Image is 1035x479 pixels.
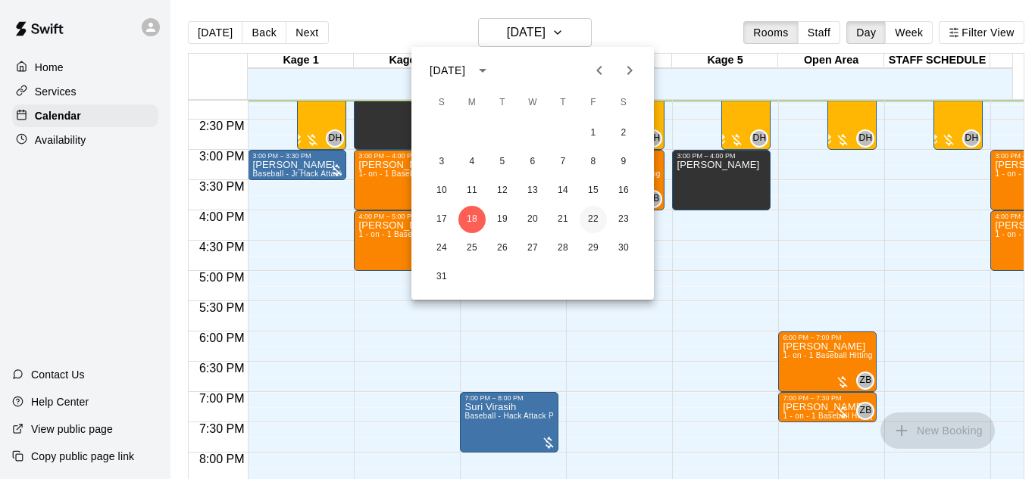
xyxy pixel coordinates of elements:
button: 25 [458,235,486,262]
button: 22 [580,206,607,233]
button: 16 [610,177,637,204]
button: 21 [549,206,577,233]
div: [DATE] [430,63,465,79]
button: 26 [489,235,516,262]
span: Friday [580,88,607,118]
button: 10 [428,177,455,204]
button: 6 [519,148,546,176]
button: 27 [519,235,546,262]
span: Saturday [610,88,637,118]
button: Previous month [584,55,614,86]
button: 29 [580,235,607,262]
button: 1 [580,120,607,147]
button: 19 [489,206,516,233]
span: Sunday [428,88,455,118]
button: 5 [489,148,516,176]
button: 17 [428,206,455,233]
button: 11 [458,177,486,204]
button: 24 [428,235,455,262]
button: 4 [458,148,486,176]
button: calendar view is open, switch to year view [470,58,496,83]
span: Wednesday [519,88,546,118]
button: 2 [610,120,637,147]
span: Tuesday [489,88,516,118]
button: 3 [428,148,455,176]
button: 9 [610,148,637,176]
button: 23 [610,206,637,233]
button: 28 [549,235,577,262]
button: 14 [549,177,577,204]
button: 7 [549,148,577,176]
span: Thursday [549,88,577,118]
button: 15 [580,177,607,204]
button: 30 [610,235,637,262]
button: 31 [428,263,455,291]
button: 18 [458,206,486,233]
button: Next month [614,55,645,86]
button: 12 [489,177,516,204]
span: Monday [458,88,486,118]
button: 13 [519,177,546,204]
button: 8 [580,148,607,176]
button: 20 [519,206,546,233]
